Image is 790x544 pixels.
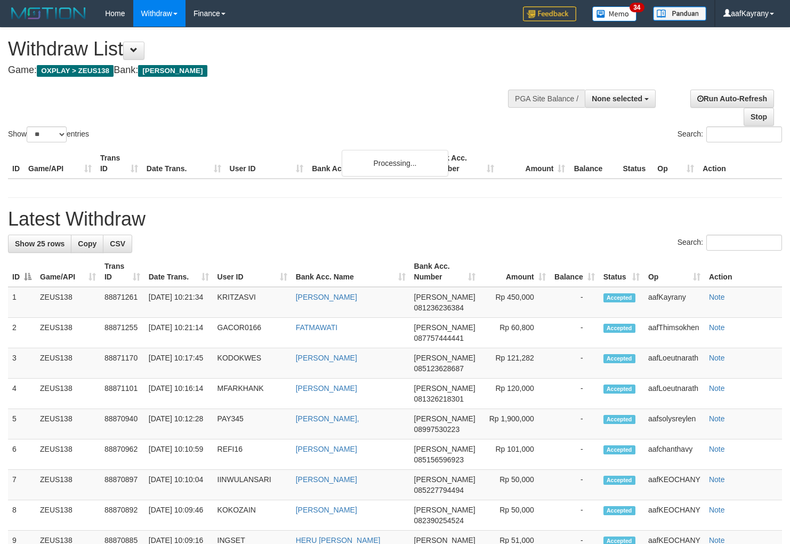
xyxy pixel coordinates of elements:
[213,409,292,439] td: PAY345
[603,415,635,424] span: Accepted
[103,235,132,253] a: CSV
[498,148,570,179] th: Amount
[144,439,213,470] td: [DATE] 10:10:59
[709,323,725,332] a: Note
[213,287,292,318] td: KRITZASVI
[100,500,144,531] td: 88870892
[78,239,96,248] span: Copy
[599,257,644,287] th: Status: activate to sort column ascending
[100,439,144,470] td: 88870962
[110,239,125,248] span: CSV
[8,126,89,142] label: Show entries
[592,94,642,103] span: None selected
[36,500,100,531] td: ZEUS138
[480,287,550,318] td: Rp 450,000
[550,318,599,348] td: -
[296,323,338,332] a: FATMAWATI
[296,506,357,514] a: [PERSON_NAME]
[550,470,599,500] td: -
[342,150,448,177] div: Processing...
[709,384,725,393] a: Note
[8,439,36,470] td: 6
[8,318,36,348] td: 2
[744,108,774,126] a: Stop
[569,148,618,179] th: Balance
[144,257,213,287] th: Date Trans.: activate to sort column ascending
[144,470,213,500] td: [DATE] 10:10:04
[644,379,705,409] td: aafLoeutnarath
[36,318,100,348] td: ZEUS138
[144,500,213,531] td: [DATE] 10:09:46
[100,287,144,318] td: 88871261
[225,148,308,179] th: User ID
[414,293,475,301] span: [PERSON_NAME]
[480,379,550,409] td: Rp 120,000
[292,257,410,287] th: Bank Acc. Name: activate to sort column ascending
[709,414,725,423] a: Note
[550,348,599,379] td: -
[508,90,585,108] div: PGA Site Balance /
[414,395,464,403] span: Copy 081326218301 to clipboard
[706,126,782,142] input: Search:
[709,445,725,453] a: Note
[414,323,475,332] span: [PERSON_NAME]
[8,235,71,253] a: Show 25 rows
[603,354,635,363] span: Accepted
[100,318,144,348] td: 88871255
[550,500,599,531] td: -
[213,470,292,500] td: IINWULANSARI
[213,257,292,287] th: User ID: activate to sort column ascending
[603,445,635,454] span: Accepted
[690,90,774,108] a: Run Auto-Refresh
[678,126,782,142] label: Search:
[8,348,36,379] td: 3
[100,348,144,379] td: 88871170
[550,439,599,470] td: -
[644,318,705,348] td: aafThimsokhen
[480,500,550,531] td: Rp 50,000
[36,409,100,439] td: ZEUS138
[550,409,599,439] td: -
[414,475,475,484] span: [PERSON_NAME]
[308,148,426,179] th: Bank Acc. Name
[709,354,725,362] a: Note
[414,354,475,362] span: [PERSON_NAME]
[414,445,475,453] span: [PERSON_NAME]
[603,476,635,485] span: Accepted
[15,239,65,248] span: Show 25 rows
[296,293,357,301] a: [PERSON_NAME]
[213,348,292,379] td: KODOKWES
[27,126,67,142] select: Showentries
[644,257,705,287] th: Op: activate to sort column ascending
[8,470,36,500] td: 7
[144,287,213,318] td: [DATE] 10:21:34
[414,425,460,434] span: Copy 08997530223 to clipboard
[644,500,705,531] td: aafKEOCHANY
[296,354,357,362] a: [PERSON_NAME]
[8,287,36,318] td: 1
[603,293,635,302] span: Accepted
[142,148,225,179] th: Date Trans.
[144,409,213,439] td: [DATE] 10:12:28
[678,235,782,251] label: Search:
[36,348,100,379] td: ZEUS138
[296,445,357,453] a: [PERSON_NAME]
[414,303,464,312] span: Copy 081236236384 to clipboard
[8,38,516,60] h1: Withdraw List
[653,6,706,21] img: panduan.png
[96,148,142,179] th: Trans ID
[585,90,656,108] button: None selected
[71,235,103,253] a: Copy
[296,475,357,484] a: [PERSON_NAME]
[427,148,498,179] th: Bank Acc. Number
[480,409,550,439] td: Rp 1,900,000
[603,506,635,515] span: Accepted
[36,439,100,470] td: ZEUS138
[410,257,480,287] th: Bank Acc. Number: activate to sort column ascending
[414,455,464,464] span: Copy 085156596923 to clipboard
[296,384,357,393] a: [PERSON_NAME]
[36,470,100,500] td: ZEUS138
[144,379,213,409] td: [DATE] 10:16:14
[480,470,550,500] td: Rp 50,000
[8,500,36,531] td: 8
